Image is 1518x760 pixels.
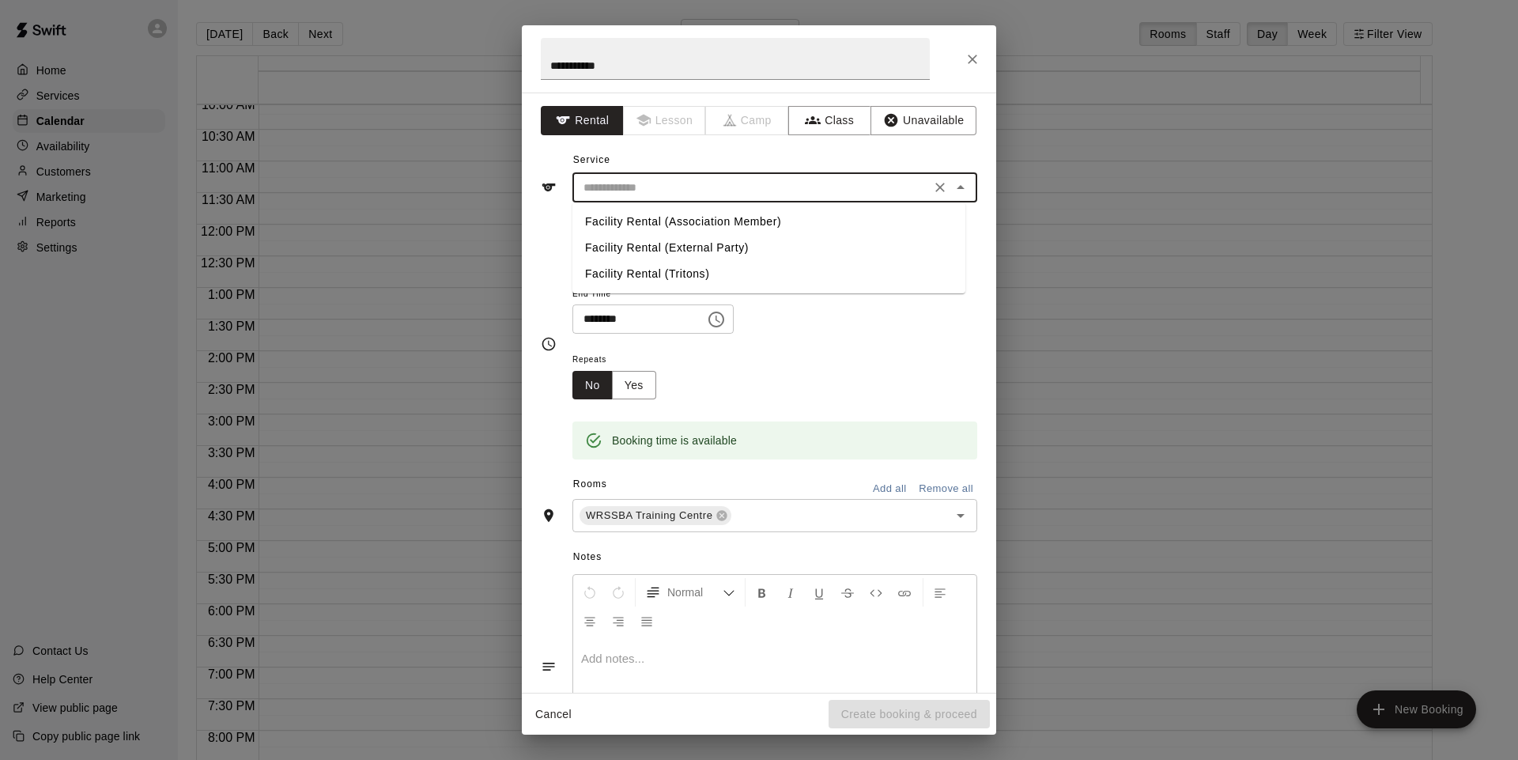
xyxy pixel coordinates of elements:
button: Open [950,505,972,527]
span: Notes [573,545,977,570]
span: WRSSBA Training Centre [580,508,719,524]
button: Format Underline [806,578,833,607]
div: Booking time is available [612,426,737,455]
button: Format Italics [777,578,804,607]
li: Facility Rental (Tritons) [572,261,965,287]
button: Rental [541,106,624,135]
button: Redo [605,578,632,607]
button: Insert Link [891,578,918,607]
div: outlined button group [572,371,656,400]
button: Format Bold [749,578,776,607]
span: Normal [667,584,723,600]
button: Add all [864,477,915,501]
svg: Rooms [541,508,557,524]
button: Insert Code [863,578,889,607]
button: Left Align [927,578,953,607]
button: Remove all [915,477,977,501]
button: No [572,371,613,400]
button: Close [958,45,987,74]
button: Close [950,176,972,199]
span: Lessons must be created in the Services page first [624,106,707,135]
button: Clear [929,176,951,199]
div: WRSSBA Training Centre [580,506,731,525]
svg: Notes [541,659,557,675]
button: Yes [612,371,656,400]
span: Rooms [573,478,607,490]
button: Right Align [605,607,632,635]
li: Facility Rental (External Party) [572,235,965,261]
span: Camps can only be created in the Services page [706,106,789,135]
svg: Service [541,180,557,195]
button: Formatting Options [639,578,742,607]
button: Choose time, selected time is 2:00 PM [700,304,732,335]
svg: Timing [541,336,557,352]
span: End Time [572,284,734,305]
button: Undo [576,578,603,607]
button: Cancel [528,700,579,729]
button: Center Align [576,607,603,635]
span: Service [573,154,610,165]
button: Class [788,106,871,135]
li: Facility Rental (Association Member) [572,209,965,235]
button: Format Strikethrough [834,578,861,607]
button: Justify Align [633,607,660,635]
button: Unavailable [870,106,976,135]
span: Repeats [572,350,669,371]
